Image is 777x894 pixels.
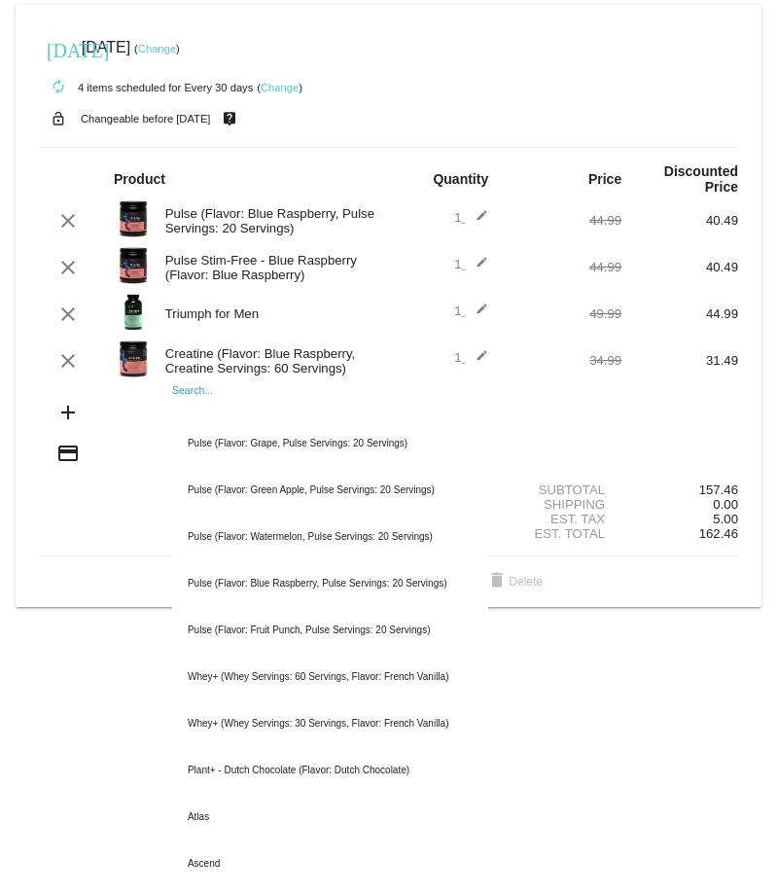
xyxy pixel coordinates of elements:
span: 0.00 [713,497,738,512]
strong: Discounted Price [664,163,738,195]
div: Pulse (Flavor: Grape, Pulse Servings: 20 Servings) [172,420,488,467]
mat-icon: [DATE] [47,37,70,60]
div: Pulse (Flavor: Green Apple, Pulse Servings: 20 Servings) [172,467,488,514]
div: Pulse (Flavor: Watermelon, Pulse Servings: 20 Servings) [172,514,488,560]
div: 44.99 [505,260,621,274]
img: Image-1-Creatine-60S-Blue-Raspb-1000x1000-1.png [114,340,153,378]
mat-icon: clear [56,209,80,232]
a: Change [261,82,299,93]
mat-icon: lock_open [47,106,70,131]
span: 1 [454,304,488,318]
img: Image-1-Triumph_carousel-front-transp.png [114,293,153,332]
mat-icon: add [56,401,80,424]
div: Whey+ (Whey Servings: 60 Servings, Flavor: French Vanilla) [172,654,488,700]
span: 1 [454,210,488,225]
span: 162.46 [699,526,738,541]
strong: Quantity [433,171,488,187]
small: 4 items scheduled for Every 30 days [39,82,253,93]
div: Pulse (Flavor: Blue Raspberry, Pulse Servings: 20 Servings) [172,560,488,607]
div: 157.46 [621,483,738,497]
span: 1 [454,257,488,271]
input: Search... [172,403,488,418]
mat-icon: clear [56,303,80,326]
strong: Product [114,171,165,187]
small: ( ) [257,82,302,93]
mat-icon: edit [465,303,488,326]
div: Pulse (Flavor: Blue Raspberry, Pulse Servings: 20 Servings) [156,206,389,235]
div: Est. Tax [505,512,621,526]
div: 40.49 [621,213,738,228]
span: 1 [454,350,488,365]
mat-icon: clear [56,349,80,373]
img: Image-1-Carousel-Pulse-20s-Blue-Raspberry-transp.png [114,199,153,238]
div: Whey+ (Whey Servings: 30 Servings, Flavor: French Vanilla) [172,700,488,747]
mat-icon: edit [465,209,488,232]
button: Delete [470,564,558,599]
div: Pulse (Flavor: Fruit Punch, Pulse Servings: 20 Servings) [172,607,488,654]
div: 44.99 [505,213,621,228]
div: Pulse Stim-Free - Blue Raspberry (Flavor: Blue Raspberry) [156,253,389,282]
small: Changeable before [DATE] [81,113,211,125]
mat-icon: live_help [218,106,241,131]
mat-icon: delete [485,570,509,593]
div: Creatine (Flavor: Blue Raspberry, Creatine Servings: 60 Servings) [156,346,389,375]
img: PulseSF-20S-Blue-Raspb-Transp.png [114,246,153,285]
div: 44.99 [621,306,738,321]
div: Shipping [505,497,621,512]
span: 5.00 [713,512,738,526]
div: Est. Total [505,526,621,541]
mat-icon: autorenew [47,76,70,99]
span: Delete [485,575,543,589]
mat-icon: credit_card [56,442,80,465]
div: 49.99 [505,306,621,321]
small: ( ) [134,43,180,54]
mat-icon: clear [56,256,80,279]
div: 40.49 [621,260,738,274]
mat-icon: edit [465,256,488,279]
div: Ascend [172,840,488,887]
strong: Price [588,171,621,187]
div: Triumph for Men [156,306,389,321]
div: Atlas [172,794,488,840]
div: Subtotal [505,483,621,497]
mat-icon: edit [465,349,488,373]
div: 34.99 [505,353,621,368]
a: Change [138,43,176,54]
div: 31.49 [621,353,738,368]
div: Plant+ - Dutch Chocolate (Flavor: Dutch Chocolate) [172,747,488,794]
